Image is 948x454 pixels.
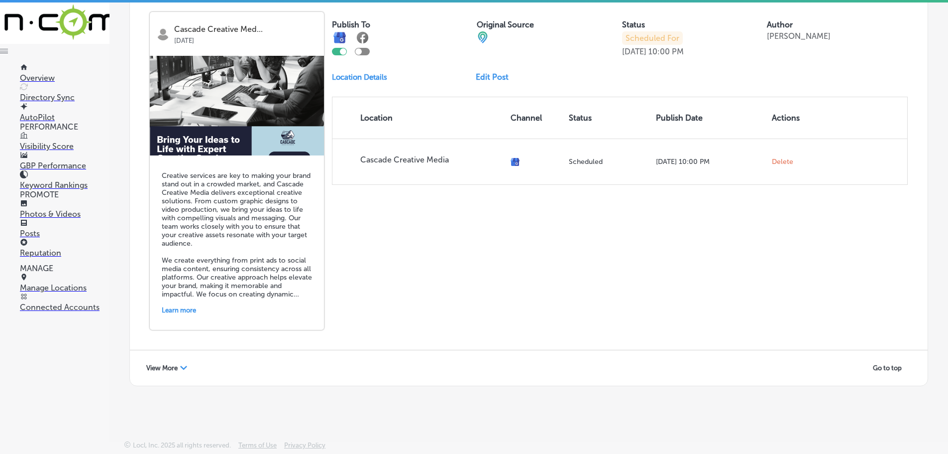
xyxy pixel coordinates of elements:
th: Channel [507,97,565,139]
img: logo [157,28,169,40]
p: Scheduled [569,157,648,166]
p: [DATE] [622,47,646,56]
a: Visibility Score [20,132,109,151]
a: Connected Accounts [20,293,109,312]
label: Author [767,20,793,29]
th: Actions [768,97,814,139]
a: Directory Sync [20,83,109,102]
span: View More [146,364,178,372]
p: PERFORMANCE [20,122,109,132]
th: Location [332,97,507,139]
p: Cascade Creative Media [360,155,503,164]
p: Keyword Rankings [20,180,109,190]
label: Status [622,20,645,29]
label: Publish To [332,20,370,29]
p: Connected Accounts [20,303,109,312]
h5: Creative services are key to making your brand stand out in a crowded market, and Cascade Creativ... [162,171,312,299]
a: Photos & Videos [20,200,109,219]
p: Visibility Score [20,142,109,151]
p: Reputation [20,248,109,258]
p: Overview [20,73,109,83]
a: Edit Post [476,72,517,82]
th: Status [565,97,652,139]
p: [DATE] 10:00 PM [656,157,764,166]
a: GBP Performance [20,151,109,170]
p: Cascade Creative Med... [174,25,317,34]
span: Delete [772,157,793,166]
a: Reputation [20,239,109,258]
p: [PERSON_NAME] [767,31,831,41]
a: Manage Locations [20,274,109,293]
p: MANAGE [20,264,109,273]
p: Location Details [332,73,387,82]
a: Keyword Rankings [20,171,109,190]
a: Terms of Use [238,442,277,454]
img: cba84b02adce74ede1fb4a8549a95eca.png [477,31,489,43]
p: Photos & Videos [20,209,109,219]
a: AutoPilot [20,103,109,122]
label: Original Source [477,20,534,29]
p: GBP Performance [20,161,109,170]
p: [DATE] [174,34,317,44]
a: Overview [20,64,109,83]
p: AutoPilot [20,113,109,122]
a: Privacy Policy [284,442,325,454]
p: Locl, Inc. 2025 all rights reserved. [133,442,231,449]
p: PROMOTE [20,190,109,199]
img: ed4211aa-d5df-4585-9b32-79dc3de30fffCascadeCreativeMedia-14.png [150,56,324,155]
p: Scheduled For [622,31,683,45]
p: Manage Locations [20,283,109,293]
p: 10:00 PM [648,47,684,56]
span: Go to top [873,364,902,372]
a: Posts [20,219,109,238]
p: Posts [20,229,109,238]
p: Directory Sync [20,93,109,102]
th: Publish Date [652,97,768,139]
